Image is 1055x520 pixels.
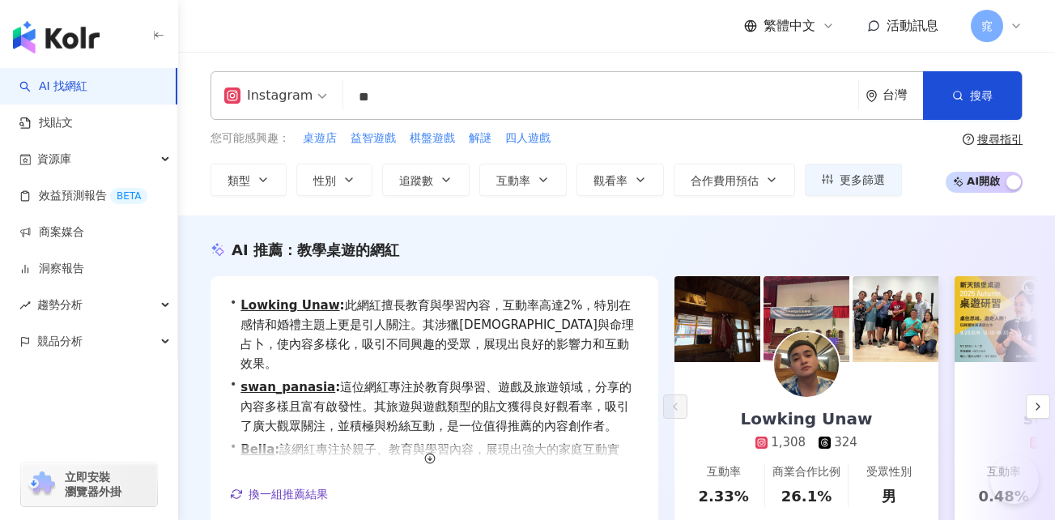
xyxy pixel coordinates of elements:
[990,455,1039,504] iframe: Help Scout Beacon - Open
[240,442,274,457] a: Bella
[409,130,456,147] button: 棋盤遊戲
[764,276,849,362] img: post-image
[228,174,250,187] span: 類型
[576,164,664,196] button: 觀看率
[37,141,71,177] span: 資源庫
[350,130,397,147] button: 益智遊戲
[296,164,372,196] button: 性別
[297,241,399,258] span: 教學桌遊的網紅
[674,164,795,196] button: 合作費用預估
[593,174,627,187] span: 觀看率
[866,464,912,480] div: 受眾性別
[19,79,87,95] a: searchAI 找網紅
[479,164,567,196] button: 互動率
[240,377,639,436] span: 這位網紅專注於教育與學習、遊戲及旅遊領域，分享的內容多樣且富有啟發性。其旅遊與遊戲類型的貼文獲得良好觀看率，吸引了廣大觀眾關注，並積極與粉絲互動，是一位值得推薦的內容創作者。
[781,486,832,506] div: 26.1%
[840,173,885,186] span: 更多篩選
[313,174,336,187] span: 性別
[987,464,1021,480] div: 互動率
[707,464,741,480] div: 互動率
[19,188,147,204] a: 效益預測報告BETA
[19,261,84,277] a: 洞察報告
[866,90,878,102] span: environment
[37,323,83,360] span: 競品分析
[772,464,840,480] div: 商業合作比例
[771,434,806,451] div: 1,308
[211,130,290,147] span: 您可能感興趣：
[505,130,551,147] span: 四人遊戲
[240,298,339,313] a: Lowking Unaw
[274,442,279,457] span: :
[977,133,1023,146] div: 搜尋指引
[674,276,760,362] img: post-image
[240,440,639,498] span: 該網紅專注於親子、教育與學習內容，展現出強大的家庭互動實力，其貼文主題涵蓋廣泛，促進家長與孩子的共同成長，並吸引大量相關族羣的參與，是親子教育領域的理想合作夥伴。
[351,130,396,147] span: 益智遊戲
[249,488,328,501] span: 換一組推薦結果
[382,164,470,196] button: 追蹤數
[468,130,492,147] button: 解謎
[21,462,157,506] a: chrome extension立即安裝 瀏覽器外掛
[955,276,1040,362] img: post-image
[496,174,530,187] span: 互動率
[26,471,57,497] img: chrome extension
[963,134,974,145] span: question-circle
[691,174,759,187] span: 合作費用預估
[853,276,938,362] img: post-image
[970,89,993,102] span: 搜尋
[303,130,337,147] span: 桌遊店
[340,298,345,313] span: :
[19,300,31,311] span: rise
[224,83,313,109] div: Instagram
[883,88,923,102] div: 台灣
[469,130,491,147] span: 解謎
[13,21,100,53] img: logo
[240,296,639,373] span: 此網紅擅長教育與學習內容，互動率高達2%，特別在感情和婚禮主題上更是引人關注。其涉獵[DEMOGRAPHIC_DATA]與命理占卜，使內容多樣化，吸引不同興趣的受眾，展現出良好的影響力和互動效果。
[774,332,839,397] img: KOL Avatar
[834,434,857,451] div: 324
[211,164,287,196] button: 類型
[978,486,1028,506] div: 0.48%
[65,470,121,499] span: 立即安裝 瀏覽器外掛
[887,18,938,33] span: 活動訊息
[805,164,902,196] button: 更多篩選
[302,130,338,147] button: 桌遊店
[37,287,83,323] span: 趨勢分析
[232,240,399,260] div: AI 推薦 ：
[19,115,73,131] a: 找貼文
[764,17,815,35] span: 繁體中文
[981,17,993,35] span: 窕
[230,440,639,498] div: •
[240,380,335,394] a: swan_panasia
[698,486,748,506] div: 2.33%
[923,71,1022,120] button: 搜尋
[19,224,84,241] a: 商案媒合
[882,486,896,506] div: 男
[230,482,329,506] button: 換一組推薦結果
[230,296,639,373] div: •
[335,380,340,394] span: :
[504,130,551,147] button: 四人遊戲
[399,174,433,187] span: 追蹤數
[230,377,639,436] div: •
[410,130,455,147] span: 棋盤遊戲
[724,407,888,430] div: Lowking Unaw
